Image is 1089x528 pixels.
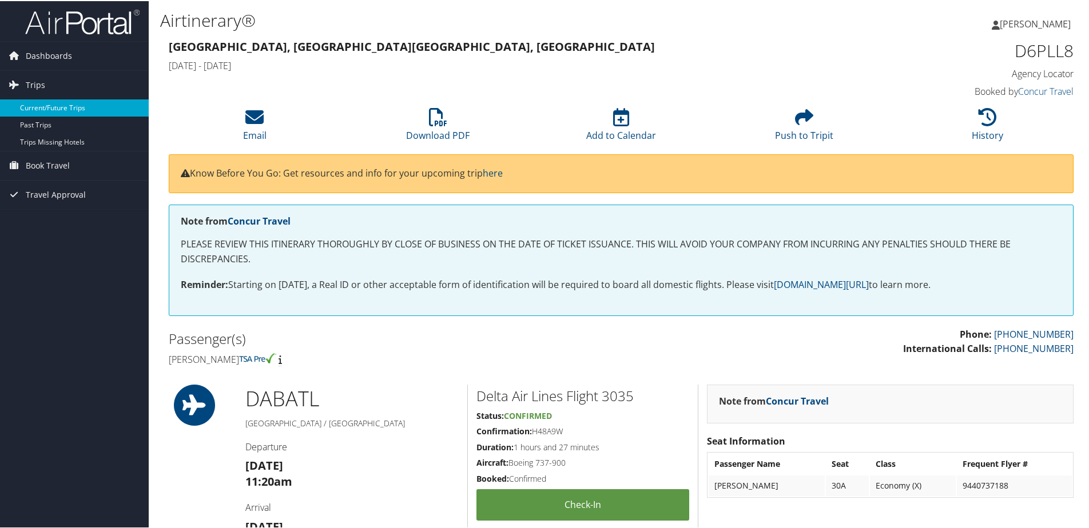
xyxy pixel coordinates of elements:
p: Starting on [DATE], a Real ID or other acceptable form of identification will be required to boar... [181,277,1062,291]
h4: Booked by [860,84,1074,97]
td: 30A [826,474,869,495]
p: PLEASE REVIEW THIS ITINERARY THOROUGHLY BY CLOSE OF BUSINESS ON THE DATE OF TICKET ISSUANCE. THIS... [181,236,1062,265]
span: Book Travel [26,150,70,179]
h5: 1 hours and 27 minutes [476,441,689,452]
strong: 11:20am [245,473,292,488]
h1: D6PLL8 [860,38,1074,62]
th: Frequent Flyer # [957,453,1072,473]
a: Concur Travel [1018,84,1074,97]
img: airportal-logo.png [25,7,140,34]
th: Class [870,453,956,473]
a: Concur Travel [228,214,291,226]
p: Know Before You Go: Get resources and info for your upcoming trip [181,165,1062,180]
span: Travel Approval [26,179,86,208]
strong: Note from [719,394,829,406]
strong: Duration: [476,441,514,451]
a: Concur Travel [766,394,829,406]
strong: [GEOGRAPHIC_DATA], [GEOGRAPHIC_DATA] [GEOGRAPHIC_DATA], [GEOGRAPHIC_DATA] [169,38,655,53]
h5: [GEOGRAPHIC_DATA] / [GEOGRAPHIC_DATA] [245,417,459,428]
a: [PERSON_NAME] [992,6,1082,40]
h5: Confirmed [476,472,689,483]
span: Trips [26,70,45,98]
a: History [972,113,1003,141]
a: Email [243,113,267,141]
h4: Arrival [245,500,459,513]
th: Passenger Name [709,453,825,473]
strong: Note from [181,214,291,226]
a: [PHONE_NUMBER] [994,341,1074,354]
td: [PERSON_NAME] [709,474,825,495]
h4: [PERSON_NAME] [169,352,613,365]
h5: H48A9W [476,425,689,436]
a: Add to Calendar [586,113,656,141]
strong: Reminder: [181,277,228,290]
strong: Phone: [960,327,992,339]
strong: [DATE] [245,457,283,472]
strong: Status: [476,409,504,420]
span: Dashboards [26,41,72,69]
strong: Seat Information [707,434,785,446]
h2: Delta Air Lines Flight 3035 [476,385,689,405]
h4: Agency Locator [860,66,1074,79]
strong: Booked: [476,472,509,483]
h1: DAB ATL [245,383,459,412]
a: here [483,166,503,178]
span: Confirmed [504,409,552,420]
h4: Departure [245,439,459,452]
a: Push to Tripit [775,113,833,141]
strong: International Calls: [903,341,992,354]
th: Seat [826,453,869,473]
a: [DOMAIN_NAME][URL] [774,277,869,290]
td: 9440737188 [957,474,1072,495]
a: Download PDF [406,113,470,141]
img: tsa-precheck.png [239,352,276,362]
h2: Passenger(s) [169,328,613,347]
h5: Boeing 737-900 [476,456,689,467]
a: Check-in [476,488,689,519]
strong: Aircraft: [476,456,508,467]
h1: Airtinerary® [160,7,775,31]
strong: Confirmation: [476,425,532,435]
span: [PERSON_NAME] [1000,17,1071,29]
h4: [DATE] - [DATE] [169,58,843,71]
td: Economy (X) [870,474,956,495]
a: [PHONE_NUMBER] [994,327,1074,339]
